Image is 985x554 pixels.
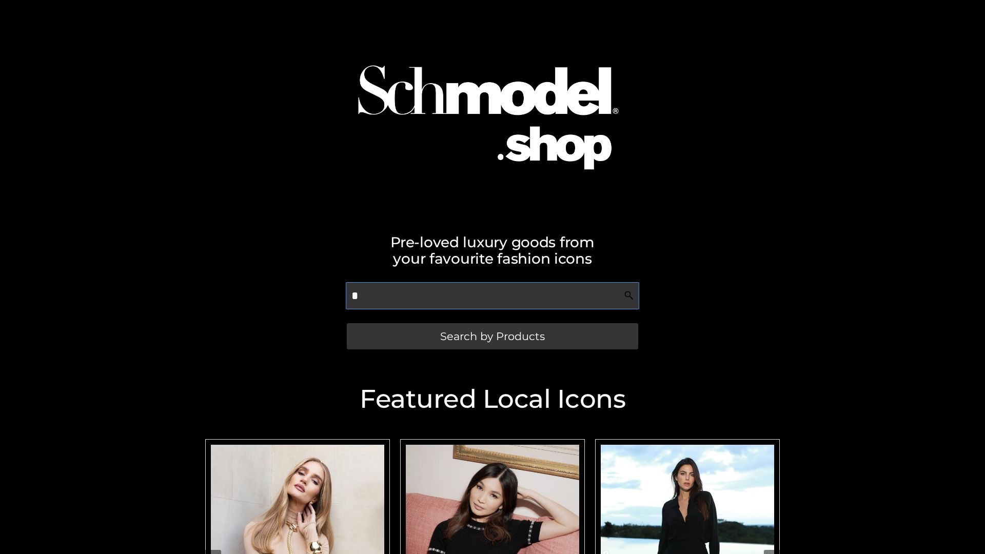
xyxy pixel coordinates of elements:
a: Search by Products [347,323,638,349]
span: Search by Products [440,331,545,342]
h2: Featured Local Icons​ [200,386,785,412]
img: Search Icon [624,290,634,301]
h2: Pre-loved luxury goods from your favourite fashion icons [200,234,785,267]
